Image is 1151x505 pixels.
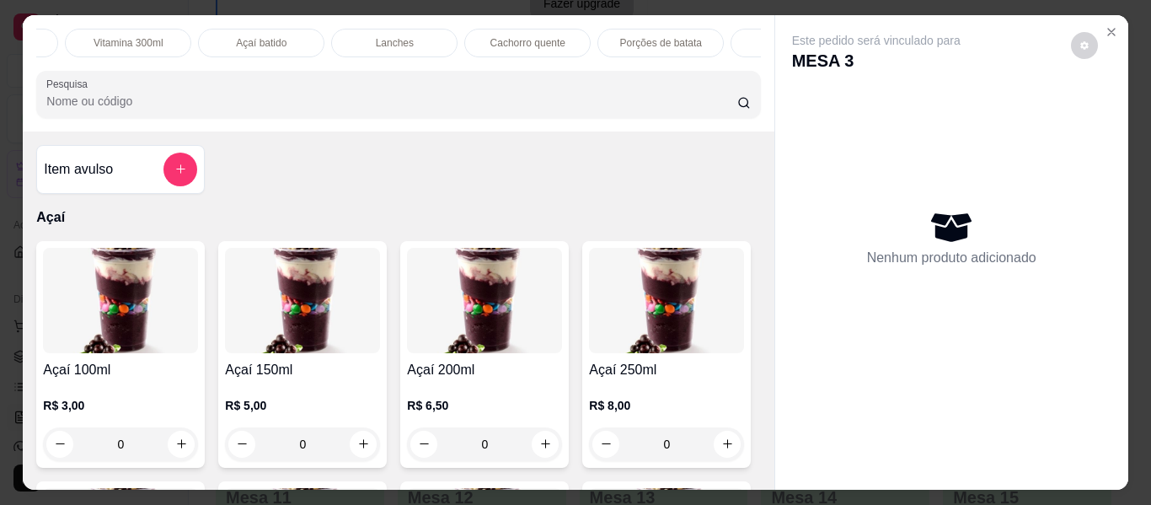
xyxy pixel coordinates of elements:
[589,360,744,380] h4: Açaí 250ml
[490,36,565,50] p: Cachorro quente
[236,36,286,50] p: Açaí batido
[589,248,744,353] img: product-image
[1098,19,1125,46] button: Close
[620,36,702,50] p: Porções de batata
[43,360,198,380] h4: Açaí 100ml
[44,159,113,180] h4: Item avulso
[43,397,198,414] p: R$ 3,00
[225,397,380,414] p: R$ 5,00
[94,36,163,50] p: Vitamina 300ml
[376,36,414,50] p: Lanches
[867,248,1036,268] p: Nenhum produto adicionado
[792,49,961,73] p: MESA 3
[225,248,380,353] img: product-image
[46,93,737,110] input: Pesquisa
[36,207,760,228] p: Açaí
[46,77,94,91] label: Pesquisa
[225,360,380,380] h4: Açaí 150ml
[589,397,744,414] p: R$ 8,00
[792,32,961,49] p: Este pedido será vinculado para
[1071,32,1098,59] button: decrease-product-quantity
[407,397,562,414] p: R$ 6,50
[407,248,562,353] img: product-image
[407,360,562,380] h4: Açaí 200ml
[43,248,198,353] img: product-image
[163,153,197,186] button: add-separate-item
